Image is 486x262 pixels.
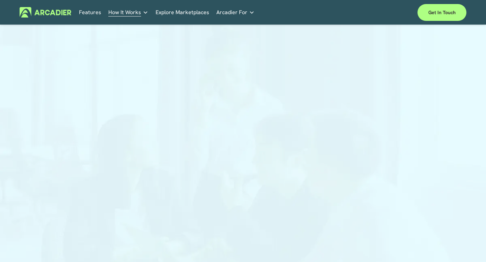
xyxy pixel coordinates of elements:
[20,7,71,18] img: Arcadier
[79,7,101,18] a: Features
[108,8,141,17] span: How It Works
[216,7,254,18] a: folder dropdown
[216,8,247,17] span: Arcadier For
[108,7,148,18] a: folder dropdown
[156,7,209,18] a: Explore Marketplaces
[417,4,466,21] a: Get in touch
